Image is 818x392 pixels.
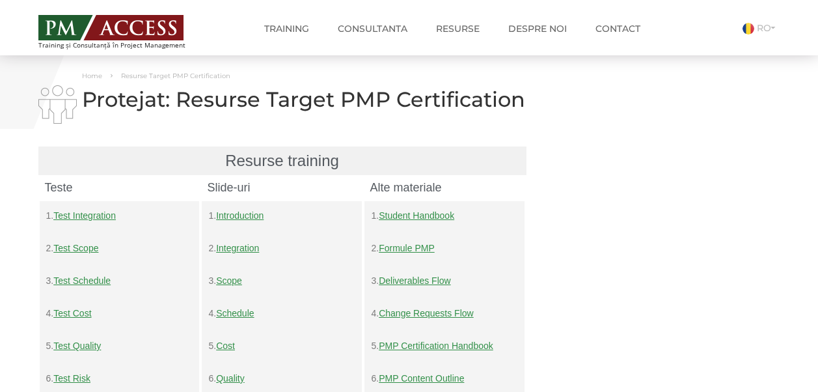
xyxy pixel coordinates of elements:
img: i-02.png [38,85,77,124]
p: 2. [371,240,518,257]
a: Formule PMP [379,243,435,253]
p: 5. [371,338,518,354]
p: 2. [46,240,193,257]
a: Test Scope [53,243,98,253]
p: 5. [46,338,193,354]
a: Student Handbook [379,210,454,221]
span: Resurse Target PMP Certification [121,72,230,80]
p: 4. [46,305,193,322]
p: 1. [208,208,355,224]
h4: Alte materiale [370,182,519,193]
a: Training și Consultanță în Project Management [38,11,210,49]
a: Consultanta [328,16,417,42]
p: 1. [371,208,518,224]
a: Contact [586,16,650,42]
h4: Teste [45,182,195,193]
p: 2. [208,240,355,257]
img: PM ACCESS - Echipa traineri si consultanti certificati PMP: Narciss Popescu, Mihai Olaru, Monica ... [38,15,184,40]
a: Schedule [216,308,254,318]
p: 1. [46,208,193,224]
a: Deliverables Flow [379,275,450,286]
a: Despre noi [498,16,577,42]
a: Resurse [426,16,489,42]
a: Test Integration [53,210,116,221]
a: PMP Content Outline [379,373,464,384]
h4: Slide-uri [207,182,357,193]
a: PMP Certification Handbook [379,341,493,351]
a: Test Schedule [53,275,111,286]
a: Training [254,16,319,42]
p: 4. [208,305,355,322]
a: Cost [216,341,235,351]
span: Training și Consultanță în Project Management [38,42,210,49]
p: 6. [208,371,355,387]
p: 4. [371,305,518,322]
img: Romana [743,23,754,35]
a: RO [743,22,780,34]
a: Home [82,72,102,80]
p: 6. [371,371,518,387]
a: Integration [216,243,259,253]
p: 3. [371,273,518,289]
p: 6. [46,371,193,387]
p: 3. [208,273,355,289]
a: Scope [216,275,242,286]
a: Test Cost [53,308,91,318]
p: 5. [208,338,355,354]
h1: Protejat: Resurse Target PMP Certification [38,88,526,111]
p: 3. [46,273,193,289]
h3: Resurse training [45,153,520,169]
a: Test Quality [53,341,101,351]
a: Test Risk [53,373,90,384]
a: Introduction [216,210,264,221]
a: Change Requests Flow [379,308,474,318]
a: Quality [216,373,245,384]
